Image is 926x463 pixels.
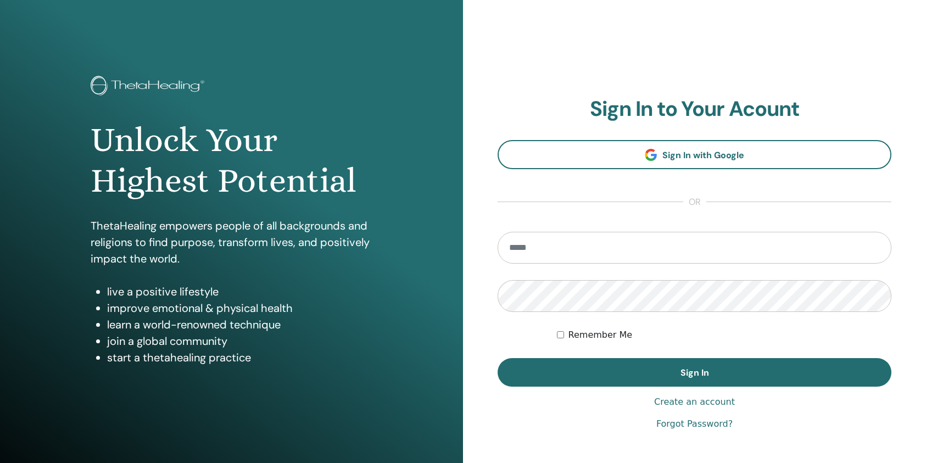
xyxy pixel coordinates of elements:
[568,328,633,342] label: Remember Me
[91,217,372,267] p: ThetaHealing empowers people of all backgrounds and religions to find purpose, transform lives, a...
[107,333,372,349] li: join a global community
[107,349,372,366] li: start a thetahealing practice
[107,316,372,333] li: learn a world-renowned technique
[680,367,709,378] span: Sign In
[498,358,891,387] button: Sign In
[498,97,891,122] h2: Sign In to Your Acount
[662,149,744,161] span: Sign In with Google
[557,328,891,342] div: Keep me authenticated indefinitely or until I manually logout
[654,395,735,409] a: Create an account
[656,417,733,431] a: Forgot Password?
[107,283,372,300] li: live a positive lifestyle
[91,120,372,202] h1: Unlock Your Highest Potential
[683,196,706,209] span: or
[498,140,891,169] a: Sign In with Google
[107,300,372,316] li: improve emotional & physical health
